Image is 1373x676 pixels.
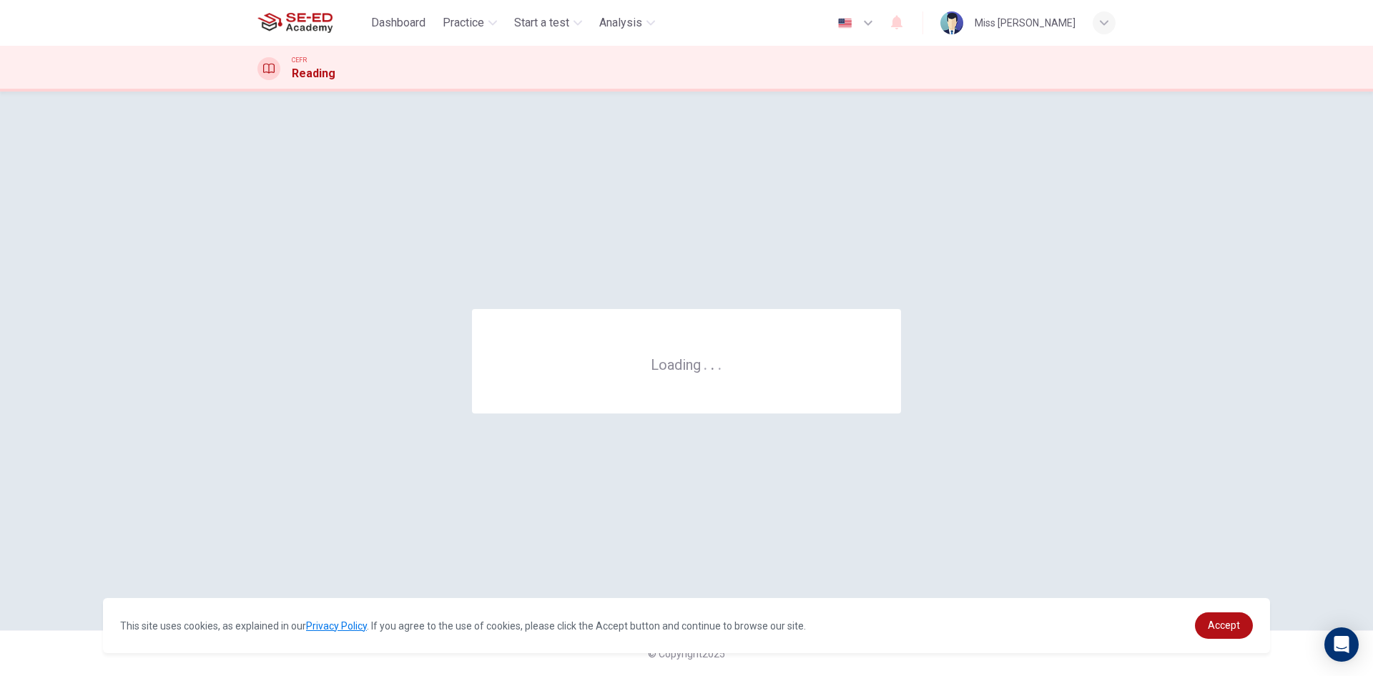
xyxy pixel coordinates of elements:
span: This site uses cookies, as explained in our . If you agree to the use of cookies, please click th... [120,620,806,632]
span: Start a test [514,14,569,31]
h6: Loading [651,355,722,373]
span: Analysis [599,14,642,31]
h6: . [703,351,708,375]
h6: . [710,351,715,375]
button: Start a test [508,10,588,36]
img: en [836,18,854,29]
a: dismiss cookie message [1195,612,1253,639]
button: Dashboard [365,10,431,36]
h6: . [717,351,722,375]
div: cookieconsent [103,598,1270,653]
a: Privacy Policy [306,620,367,632]
span: Practice [443,14,484,31]
img: Profile picture [940,11,963,34]
img: SE-ED Academy logo [257,9,333,37]
a: SE-ED Academy logo [257,9,365,37]
span: Accept [1208,619,1240,631]
span: CEFR [292,55,307,65]
span: © Copyright 2025 [648,648,725,660]
button: Analysis [594,10,661,36]
h1: Reading [292,65,335,82]
button: Practice [437,10,503,36]
div: Open Intercom Messenger [1324,627,1359,662]
div: Miss [PERSON_NAME] [975,14,1076,31]
span: Dashboard [371,14,425,31]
